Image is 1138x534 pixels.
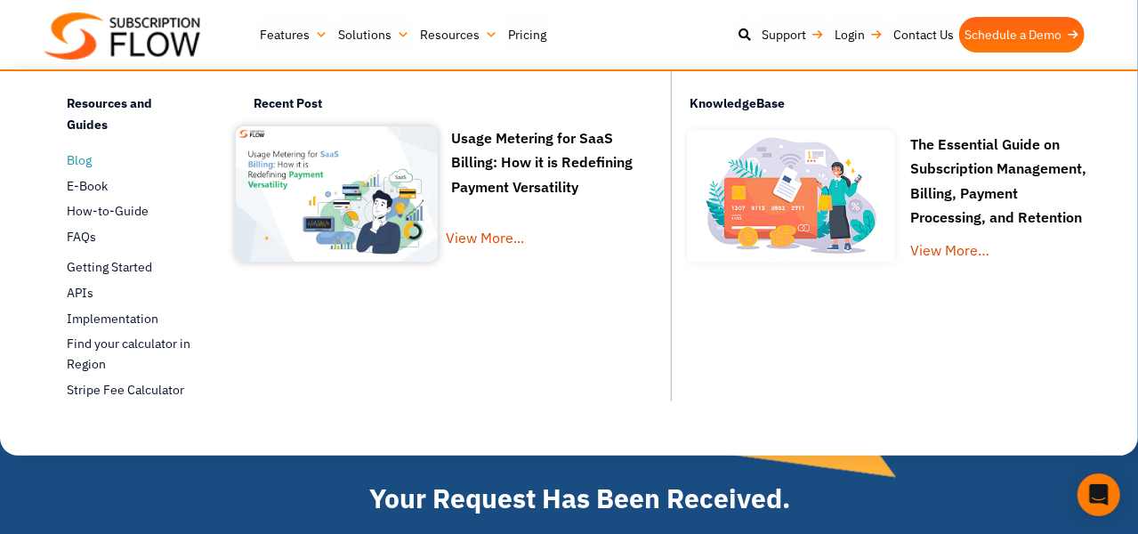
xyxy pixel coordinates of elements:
a: FAQs [67,226,191,247]
a: Features [254,17,333,53]
a: Resources [415,17,503,53]
strong: Your Request Has Been Received. [370,481,791,515]
p: The Essential Guide on Subscription Management, Billing, Payment Processing, and Retention [910,133,1094,230]
a: Pricing [503,17,552,53]
a: Blog [67,150,191,171]
a: E-Book [67,175,191,197]
h4: Resources and Guides [67,93,191,141]
a: Login [829,17,888,53]
div: Open Intercom Messenger [1077,473,1120,516]
a: Find your calculator in Region [67,334,191,376]
a: Implementation [67,308,191,329]
img: Subscriptionflow [44,12,200,60]
a: View More… [910,241,989,259]
a: How-to-Guide [67,201,191,222]
span: APIs [67,284,93,303]
span: Getting Started [67,258,152,277]
h4: KnowledgeBase [690,85,1120,124]
span: How-to-Guide [67,202,149,221]
span: E-Book [67,177,108,196]
a: Support [756,17,829,53]
a: Schedule a Demo [959,17,1085,53]
a: Contact Us [888,17,959,53]
h4: Recent Post [254,93,658,119]
a: APIs [67,282,191,303]
a: Usage Metering for SaaS Billing: How it is Redefining Payment Versatility [451,129,633,200]
a: Getting Started [67,256,191,278]
img: Online-recurring-Billing-software [681,124,901,269]
span: Implementation [67,310,158,328]
span: Blog [67,151,92,170]
a: Solutions [333,17,415,53]
img: Usage Metering for SaaS Billing: How it is Redefining Payment Versatility [236,126,438,262]
span: FAQs [67,228,96,247]
a: Stripe Fee Calculator [67,380,191,401]
a: View More... [446,226,640,277]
